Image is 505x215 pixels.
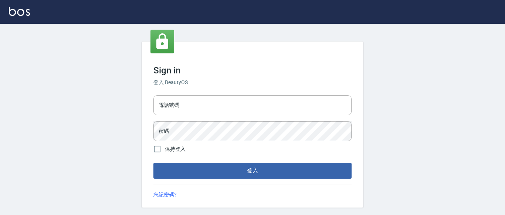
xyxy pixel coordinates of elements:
[9,7,30,16] img: Logo
[165,145,186,153] span: 保持登入
[153,163,352,178] button: 登入
[153,65,352,76] h3: Sign in
[153,79,352,86] h6: 登入 BeautyOS
[153,191,177,199] a: 忘記密碼?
